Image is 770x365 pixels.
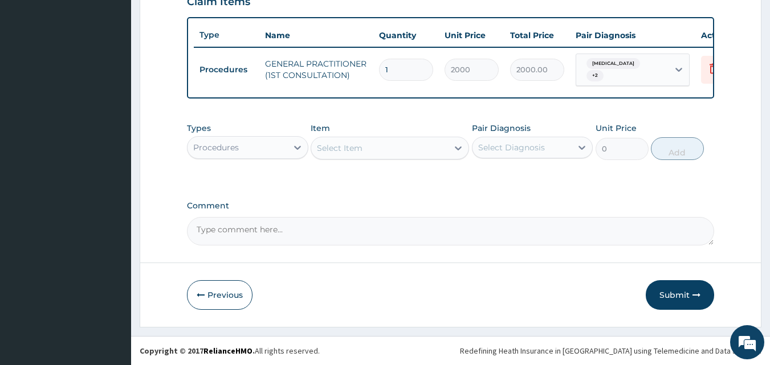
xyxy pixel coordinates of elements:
[6,244,217,284] textarea: Type your message and hit 'Enter'
[504,24,570,47] th: Total Price
[187,280,252,310] button: Previous
[586,58,640,69] span: [MEDICAL_DATA]
[187,201,715,211] label: Comment
[460,345,761,356] div: Redefining Heath Insurance in [GEOGRAPHIC_DATA] using Telemedicine and Data Science!
[187,124,211,133] label: Types
[59,64,192,79] div: Chat with us now
[131,336,770,365] footer: All rights reserved.
[259,52,373,87] td: GENERAL PRACTITIONER (1ST CONSULTATION)
[570,24,695,47] th: Pair Diagnosis
[651,137,704,160] button: Add
[140,346,255,356] strong: Copyright © 2017 .
[646,280,714,310] button: Submit
[187,6,214,33] div: Minimize live chat window
[373,24,439,47] th: Quantity
[193,142,239,153] div: Procedures
[194,24,259,46] th: Type
[596,122,637,134] label: Unit Price
[203,346,252,356] a: RelianceHMO
[586,70,604,81] span: + 2
[317,142,362,154] div: Select Item
[259,24,373,47] th: Name
[695,24,752,47] th: Actions
[311,122,330,134] label: Item
[439,24,504,47] th: Unit Price
[21,57,46,85] img: d_794563401_company_1708531726252_794563401
[194,59,259,80] td: Procedures
[472,122,531,134] label: Pair Diagnosis
[66,110,157,225] span: We're online!
[478,142,545,153] div: Select Diagnosis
